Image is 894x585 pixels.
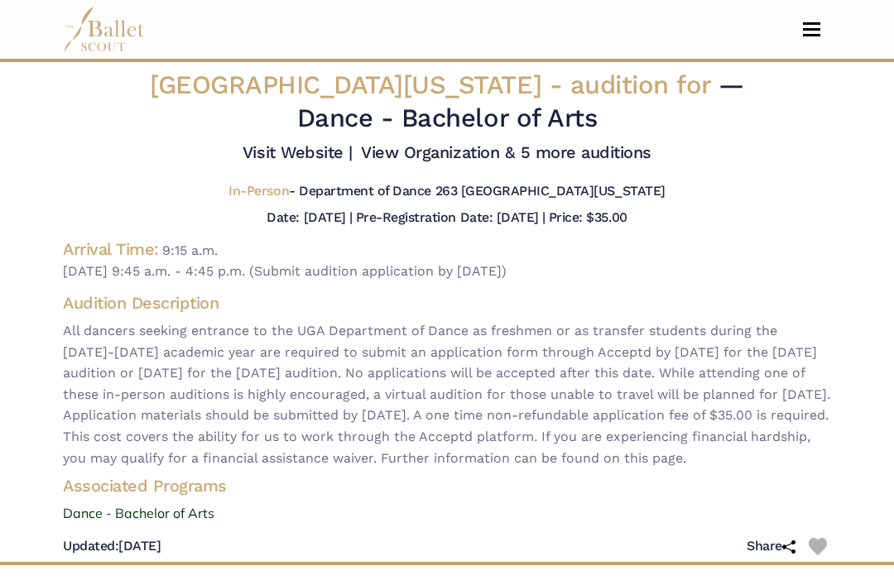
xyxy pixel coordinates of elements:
[267,209,352,225] h5: Date: [DATE] |
[63,320,831,468] span: All dancers seeking entrance to the UGA Department of Dance as freshmen or as transfer students d...
[162,242,218,258] span: 9:15 a.m.
[150,70,719,100] span: [GEOGRAPHIC_DATA][US_STATE] -
[63,292,831,314] h4: Audition Description
[63,538,118,554] span: Updated:
[63,538,161,555] h5: [DATE]
[50,475,844,496] h4: Associated Programs
[549,209,627,225] h5: Price: $35.00
[228,183,289,199] span: In-Person
[63,239,159,259] h4: Arrival Time:
[228,183,665,200] h5: - Department of Dance 263 [GEOGRAPHIC_DATA][US_STATE]
[792,22,831,37] button: Toggle navigation
[50,503,844,525] a: Dance - Bachelor of Arts
[747,538,795,555] h5: Share
[361,142,651,162] a: View Organization & 5 more auditions
[570,70,711,100] span: audition for
[356,209,546,225] h5: Pre-Registration Date: [DATE] |
[63,261,831,282] span: [DATE] 9:45 a.m. - 4:45 p.m. (Submit audition application by [DATE])
[243,142,353,162] a: Visit Website |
